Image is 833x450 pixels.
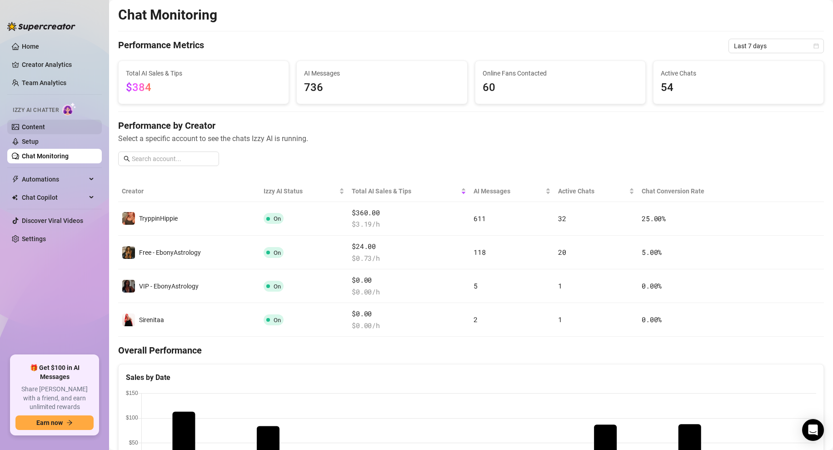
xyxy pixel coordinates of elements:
span: 25.00 % [642,214,665,223]
span: Free - EbonyAstrology [139,249,201,256]
span: 20 [558,248,566,257]
span: search [124,156,130,162]
h2: Chat Monitoring [118,6,217,24]
img: logo-BBDzfeDw.svg [7,22,75,31]
span: AI Messages [304,68,459,78]
span: 60 [483,79,638,96]
th: AI Messages [470,181,554,202]
span: thunderbolt [12,176,19,183]
a: Settings [22,235,46,243]
a: Content [22,123,45,131]
span: Active Chats [661,68,816,78]
th: Creator [118,181,260,202]
span: 118 [474,248,485,257]
span: On [274,283,281,290]
span: Share [PERSON_NAME] with a friend, and earn unlimited rewards [15,385,94,412]
span: Total AI Sales & Tips [126,68,281,78]
span: On [274,249,281,256]
img: TryppinHippie [122,212,135,225]
span: Izzy AI Chatter [13,106,59,115]
span: $0.00 [352,275,466,286]
span: $ 0.00 /h [352,320,466,331]
span: 0.00 % [642,315,662,324]
a: Discover Viral Videos [22,217,83,224]
span: Last 7 days [734,39,818,53]
img: AI Chatter [62,102,76,116]
th: Izzy AI Status [260,181,348,202]
span: Online Fans Contacted [483,68,638,78]
span: TryppinHippie [139,215,178,222]
img: Chat Copilot [12,194,18,201]
th: Chat Conversion Rate [638,181,753,202]
span: 1 [558,315,562,324]
th: Total AI Sales & Tips [348,181,470,202]
span: Total AI Sales & Tips [352,186,459,196]
span: Chat Copilot [22,190,86,205]
span: $0.00 [352,308,466,319]
span: 5 [474,281,478,290]
a: Setup [22,138,39,145]
img: Free - EbonyAstrology [122,246,135,259]
span: On [274,215,281,222]
h4: Overall Performance [118,344,824,357]
h4: Performance by Creator [118,119,824,132]
span: 2 [474,315,478,324]
span: Earn now [36,419,63,426]
span: VIP - EbonyAstrology [139,283,199,290]
h4: Performance Metrics [118,39,204,53]
span: Active Chats [558,186,627,196]
div: Open Intercom Messenger [802,419,824,441]
span: 🎁 Get $100 in AI Messages [15,364,94,381]
a: Team Analytics [22,79,66,86]
span: 0.00 % [642,281,662,290]
span: 1 [558,281,562,290]
span: $384 [126,81,151,94]
span: $ 0.73 /h [352,253,466,264]
a: Creator Analytics [22,57,95,72]
input: Search account... [132,154,214,164]
span: 611 [474,214,485,223]
span: arrow-right [66,420,73,426]
span: 32 [558,214,566,223]
span: Izzy AI Status [264,186,337,196]
span: Sirenitaa [139,316,164,324]
span: $ 3.19 /h [352,219,466,230]
span: AI Messages [474,186,544,196]
span: On [274,317,281,324]
div: Sales by Date [126,372,816,383]
th: Active Chats [554,181,638,202]
span: $ 0.00 /h [352,287,466,298]
span: 54 [661,79,816,96]
span: 736 [304,79,459,96]
img: VIP - EbonyAstrology [122,280,135,293]
span: $360.00 [352,207,466,218]
img: Sirenitaa [122,313,135,326]
span: calendar [813,43,819,49]
span: Select a specific account to see the chats Izzy AI is running. [118,133,824,144]
button: Earn nowarrow-right [15,415,94,430]
span: Automations [22,172,86,187]
a: Chat Monitoring [22,152,69,160]
span: $24.00 [352,241,466,252]
span: 5.00 % [642,248,662,257]
a: Home [22,43,39,50]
